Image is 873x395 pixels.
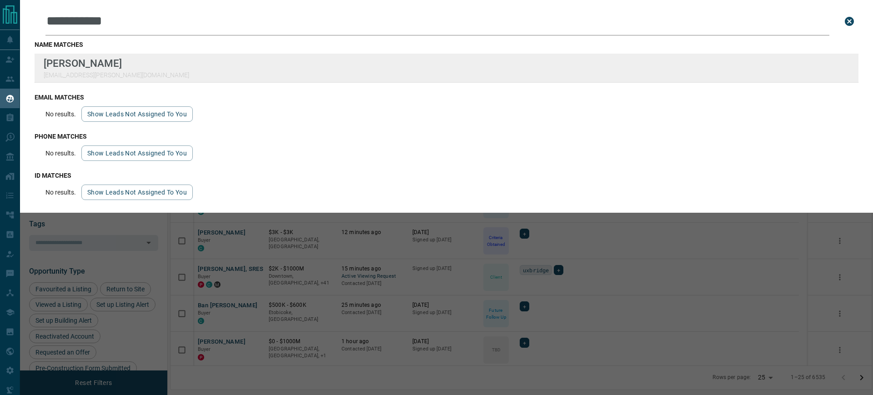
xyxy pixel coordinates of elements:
button: show leads not assigned to you [81,145,193,161]
p: No results. [45,150,76,157]
h3: name matches [35,41,858,48]
h3: id matches [35,172,858,179]
p: No results. [45,189,76,196]
p: No results. [45,110,76,118]
p: [PERSON_NAME] [44,57,189,69]
p: [EMAIL_ADDRESS][PERSON_NAME][DOMAIN_NAME] [44,71,189,79]
h3: email matches [35,94,858,101]
h3: phone matches [35,133,858,140]
button: show leads not assigned to you [81,106,193,122]
button: show leads not assigned to you [81,185,193,200]
button: close search bar [840,12,858,30]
